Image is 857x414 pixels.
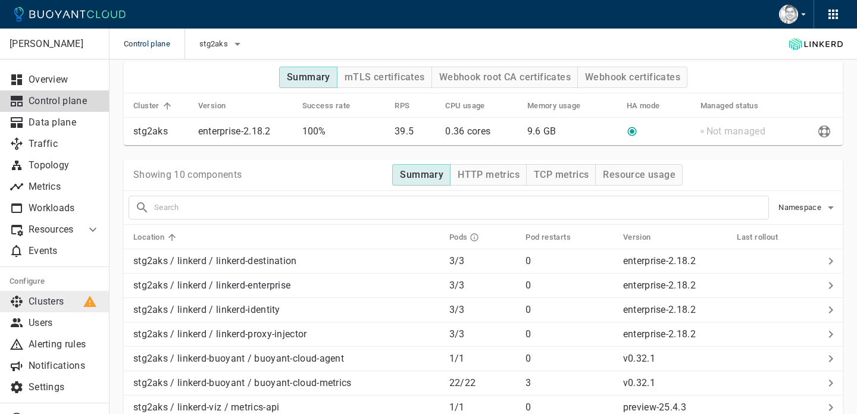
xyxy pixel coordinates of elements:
[527,101,581,111] h5: Memory usage
[526,377,613,389] p: 3
[526,328,613,340] p: 0
[449,280,516,291] p: 3 / 3
[133,377,440,389] p: stg2aks / linkerd-buoyant / buoyant-cloud-metrics
[345,71,425,83] h4: mTLS certificates
[534,169,589,181] h4: TCP metrics
[450,164,527,186] button: HTTP metrics
[526,402,613,413] p: 0
[737,232,793,243] span: Last rollout
[623,304,696,315] p: enterprise-2.18.2
[302,101,351,111] h5: Success rate
[279,67,337,88] button: Summary
[706,126,765,137] p: Not managed
[133,126,189,137] p: stg2aks
[133,328,440,340] p: stg2aks / linkerd / linkerd-proxy-injector
[445,126,518,137] p: 0.36 cores
[627,101,660,111] h5: HA mode
[29,138,100,150] p: Traffic
[449,353,516,365] p: 1 / 1
[700,101,774,111] span: Managed status
[287,71,330,83] h4: Summary
[133,255,440,267] p: stg2aks / linkerd / linkerd-destination
[603,169,675,181] h4: Resource usage
[199,35,245,53] button: stg2aks
[623,377,655,388] p: v0.32.1
[133,353,440,365] p: stg2aks / linkerd-buoyant / buoyant-cloud-agent
[445,101,485,111] h5: CPU usage
[577,67,687,88] button: Webhook certificates
[526,164,596,186] button: TCP metrics
[526,304,613,316] p: 0
[449,402,516,413] p: 1 / 1
[29,245,100,257] p: Events
[29,117,100,128] p: Data plane
[585,71,680,83] h4: Webhook certificates
[133,101,159,111] h5: Cluster
[526,353,613,365] p: 0
[29,95,100,107] p: Control plane
[133,101,175,111] span: Cluster
[526,232,586,243] span: Pod restarts
[395,101,425,111] span: RPS
[133,169,242,181] p: Showing 10 components
[10,38,99,50] p: [PERSON_NAME]
[623,232,667,243] span: Version
[700,101,759,111] h5: Managed status
[470,233,479,242] svg: Running pods in current release / Expected pods
[337,67,432,88] button: mTLS certificates
[395,126,436,137] p: 39.5
[124,29,184,59] span: Control plane
[29,181,100,193] p: Metrics
[29,381,100,393] p: Settings
[133,280,440,291] p: stg2aks / linkerd / linkerd-enterprise
[527,101,596,111] span: Memory usage
[199,39,230,49] span: stg2aks
[133,233,164,242] h5: Location
[29,360,100,372] p: Notifications
[449,255,516,267] p: 3 / 3
[431,67,578,88] button: Webhook root CA certificates
[623,255,696,266] p: enterprise-2.18.2
[133,232,180,243] span: Location
[133,304,440,316] p: stg2aks / linkerd / linkerd-identity
[445,101,501,111] span: CPU usage
[29,296,100,308] p: Clusters
[449,377,516,389] p: 22 / 22
[623,328,696,340] p: enterprise-2.18.2
[29,74,100,86] p: Overview
[449,304,516,316] p: 3 / 3
[400,169,443,181] h4: Summary
[737,233,778,242] h5: Last rollout
[29,224,76,236] p: Resources
[449,233,468,242] h5: Pods
[449,232,495,243] span: Pods
[778,203,824,212] span: Namespace
[526,255,613,267] p: 0
[458,169,520,181] h4: HTTP metrics
[623,280,696,291] p: enterprise-2.18.2
[439,71,571,83] h4: Webhook root CA certificates
[29,202,100,214] p: Workloads
[627,101,675,111] span: HA mode
[449,328,516,340] p: 3 / 3
[623,353,655,364] p: v0.32.1
[778,199,838,217] button: Namespace
[526,280,613,291] p: 0
[392,164,451,186] button: Summary
[133,402,440,413] p: stg2aks / linkerd-viz / metrics-api
[29,338,100,350] p: Alerting rules
[29,159,100,171] p: Topology
[302,101,366,111] span: Success rate
[595,164,683,186] button: Resource usage
[154,199,768,216] input: Search
[29,317,100,329] p: Users
[779,5,798,24] img: Raghavendra Prahallada Reddy
[623,402,686,413] p: preview-25.4.3
[302,126,386,137] p: 100%
[526,233,571,242] h5: Pod restarts
[623,233,651,242] h5: Version
[527,126,617,137] p: 9.6 GB
[395,101,409,111] h5: RPS
[198,101,226,111] h5: Version
[815,126,833,136] span: Send diagnostics to Buoyant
